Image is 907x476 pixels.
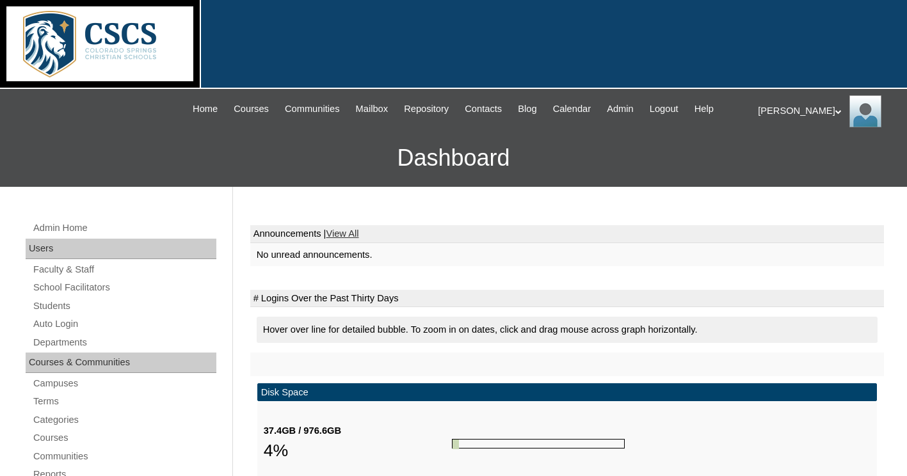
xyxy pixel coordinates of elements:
span: Home [193,102,218,116]
span: Contacts [465,102,502,116]
div: Users [26,239,216,259]
a: Faculty & Staff [32,262,216,278]
td: Announcements | [250,225,884,243]
a: Students [32,298,216,314]
td: Disk Space [257,383,877,402]
a: Campuses [32,376,216,392]
img: logo-white.png [6,6,193,81]
span: Communities [285,102,340,116]
a: Repository [397,102,455,116]
span: Help [694,102,714,116]
span: Admin [607,102,634,116]
a: Admin [600,102,640,116]
a: Communities [32,448,216,464]
a: Logout [643,102,685,116]
a: Courses [227,102,275,116]
a: Categories [32,412,216,428]
img: Kathy Landers [849,95,881,127]
div: 4% [264,438,452,463]
a: Contacts [458,102,508,116]
div: [PERSON_NAME] [758,95,894,127]
td: # Logins Over the Past Thirty Days [250,290,884,308]
span: Repository [404,102,449,116]
a: Help [688,102,720,116]
span: Mailbox [356,102,389,116]
a: Blog [511,102,543,116]
a: Communities [278,102,346,116]
div: 37.4GB / 976.6GB [264,424,452,438]
span: Blog [518,102,536,116]
div: Courses & Communities [26,353,216,373]
h3: Dashboard [6,129,901,187]
div: Hover over line for detailed bubble. To zoom in on dates, click and drag mouse across graph horiz... [257,317,878,343]
a: Terms [32,393,216,409]
a: Departments [32,335,216,351]
td: No unread announcements. [250,243,884,267]
span: Logout [650,102,678,116]
a: Courses [32,430,216,446]
a: Calendar [547,102,597,116]
span: Calendar [553,102,591,116]
span: Courses [234,102,269,116]
a: Home [186,102,224,116]
a: Auto Login [32,316,216,332]
a: School Facilitators [32,280,216,296]
a: Mailbox [349,102,395,116]
a: View All [326,228,358,239]
a: Admin Home [32,220,216,236]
